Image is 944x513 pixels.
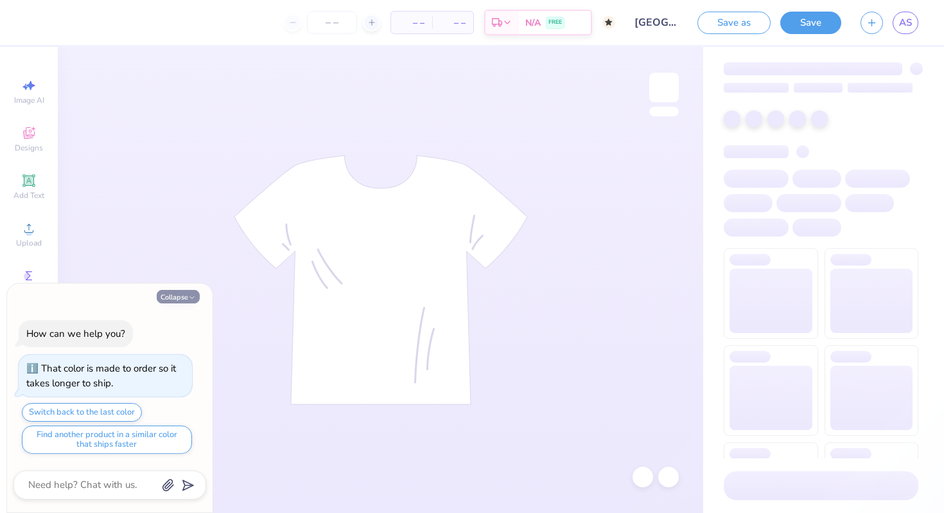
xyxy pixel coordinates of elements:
[26,327,125,340] div: How can we help you?
[15,143,43,153] span: Designs
[22,426,192,454] button: Find another product in a similar color that ships faster
[525,16,541,30] span: N/A
[16,238,42,248] span: Upload
[157,290,200,303] button: Collapse
[625,10,688,35] input: Untitled Design
[234,155,528,405] img: tee-skeleton.svg
[548,18,562,27] span: FREE
[440,16,466,30] span: – –
[899,15,912,30] span: AS
[14,95,44,105] span: Image AI
[893,12,918,34] a: AS
[13,190,44,201] span: Add Text
[26,362,176,390] div: That color is made to order so it takes longer to ship.
[22,403,142,422] button: Switch back to the last color
[780,12,841,34] button: Save
[307,11,357,34] input: – –
[697,12,771,34] button: Save as
[399,16,424,30] span: – –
